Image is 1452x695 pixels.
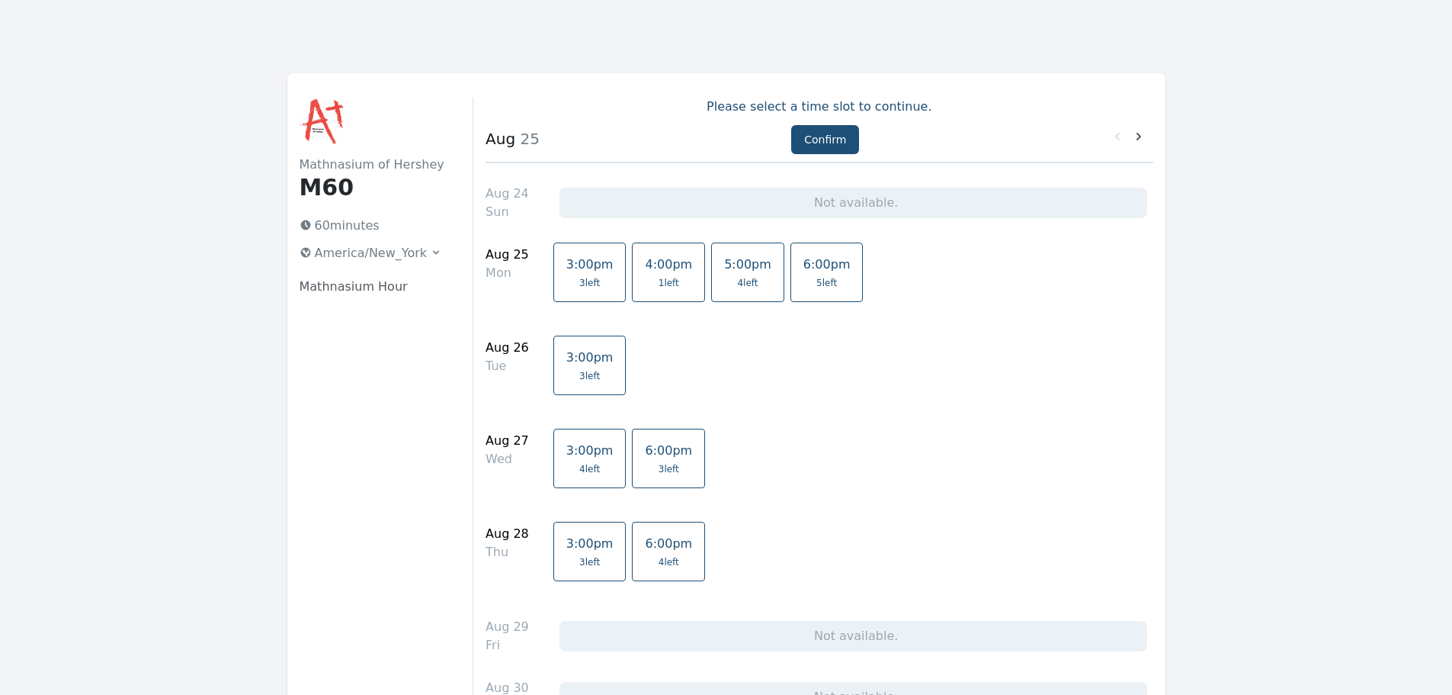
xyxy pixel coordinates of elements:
[486,98,1152,116] p: Please select a time slot to continue.
[300,156,449,174] h2: Mathnasium of Hershey
[645,443,692,458] span: 6:00pm
[486,618,529,636] div: Aug 29
[486,264,529,282] div: Mon
[737,277,758,289] span: 4 left
[486,636,529,655] div: Fri
[803,257,851,272] span: 6:00pm
[659,463,679,475] span: 3 left
[579,556,600,568] span: 3 left
[645,536,692,551] span: 6:00pm
[300,278,449,296] p: Mathnasium Hour
[486,432,529,450] div: Aug 27
[300,98,348,146] img: Mathnasium of Hershey
[486,543,529,561] div: Thu
[659,277,679,289] span: 1 left
[566,257,614,272] span: 3:00pm
[724,257,771,272] span: 5:00pm
[300,174,449,201] h1: M60
[486,357,529,375] div: Tue
[486,246,529,264] div: Aug 25
[293,214,449,238] p: 60 minutes
[486,450,529,468] div: Wed
[559,188,1147,218] div: Not available.
[566,443,614,458] span: 3:00pm
[486,203,529,221] div: Sun
[659,556,679,568] span: 4 left
[816,277,837,289] span: 5 left
[645,257,692,272] span: 4:00pm
[579,277,600,289] span: 3 left
[486,339,529,357] div: Aug 26
[566,350,614,365] span: 3:00pm
[486,130,515,148] strong: Aug
[579,370,600,382] span: 3 left
[293,241,449,265] button: America/New_York
[559,621,1147,652] div: Not available.
[486,525,529,543] div: Aug 28
[566,536,614,551] span: 3:00pm
[515,130,540,148] span: 25
[791,125,859,154] button: Confirm
[486,185,529,203] div: Aug 24
[579,463,600,475] span: 4 left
